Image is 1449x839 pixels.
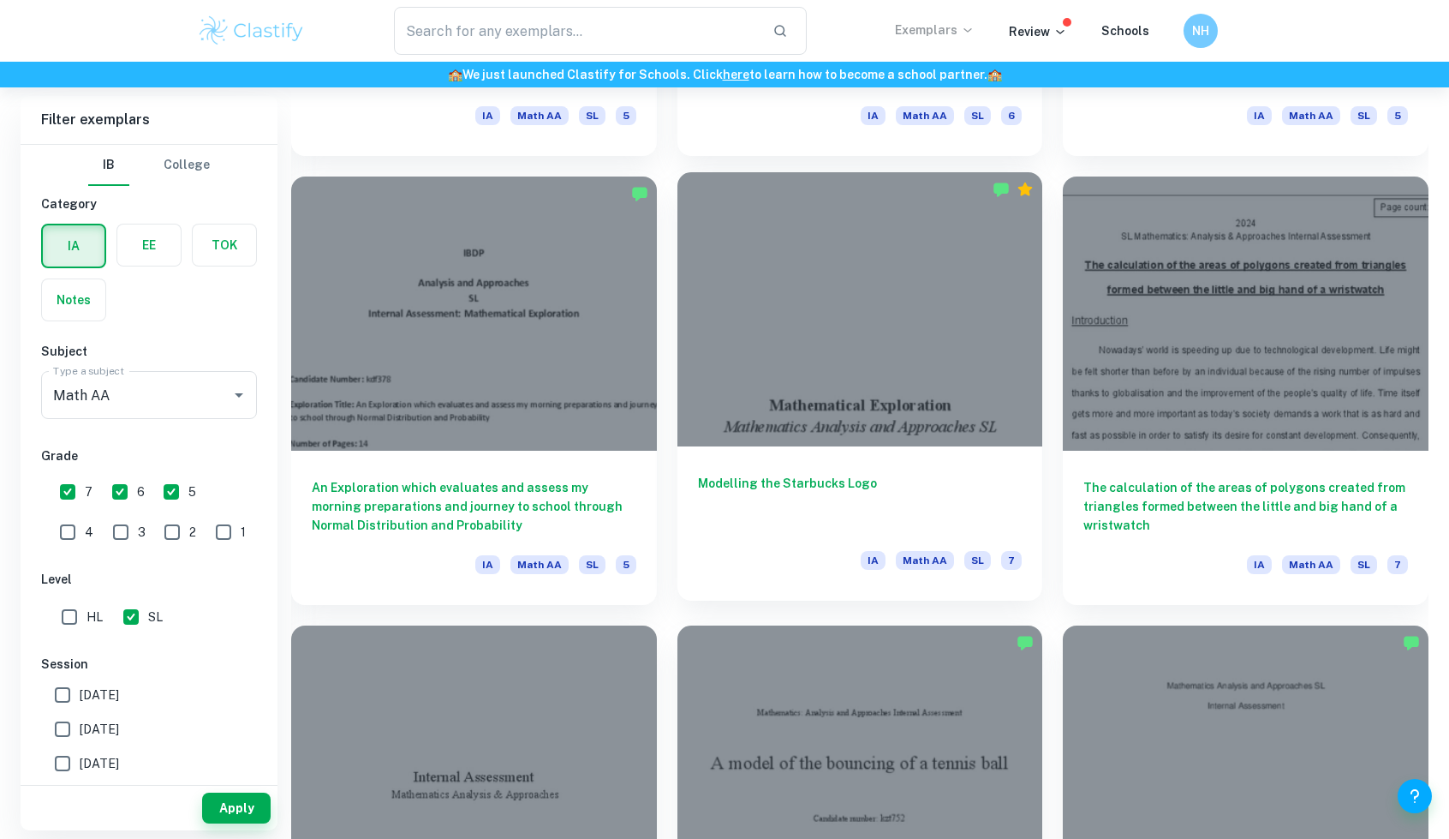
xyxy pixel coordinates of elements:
h6: NH [1191,21,1211,40]
button: Help and Feedback [1398,779,1432,813]
span: 2 [189,523,196,542]
div: Filter type choice [88,145,210,186]
span: 7 [1387,555,1408,574]
h6: We just launched Clastify for Schools. Click to learn how to become a school partner. [3,65,1446,84]
div: Premium [1017,181,1034,198]
span: 3 [138,523,146,542]
img: Marked [1017,634,1034,651]
span: [DATE] [80,754,119,773]
h6: Level [41,570,257,589]
a: Schools [1101,24,1149,38]
p: Exemplars [895,21,975,39]
img: Marked [1403,634,1420,651]
button: IA [43,225,104,267]
span: 5 [1387,106,1408,125]
h6: The calculation of the areas of polygons created from triangles formed between the little and big... [1083,478,1408,535]
span: IA [861,551,885,570]
h6: An Exploration which evaluates and assess my morning preparations and journey to school through N... [312,478,636,535]
span: 🏫 [987,68,1002,81]
span: IA [475,106,500,125]
span: IA [861,106,885,125]
button: EE [117,225,181,266]
span: SL [1351,106,1377,125]
span: IA [475,555,500,574]
span: Math AA [510,555,569,574]
span: Math AA [1282,555,1340,574]
label: Type a subject [53,363,124,378]
span: SL [579,106,605,125]
p: Review [1009,22,1067,41]
h6: Modelling the Starbucks Logo [698,474,1023,530]
span: SL [1351,555,1377,574]
img: Marked [993,181,1010,198]
span: Math AA [896,106,954,125]
input: Search for any exemplars... [394,7,759,55]
button: Notes [42,279,105,321]
img: Clastify logo [197,14,306,48]
span: SL [964,551,991,570]
span: 1 [241,523,246,542]
h6: Filter exemplars [21,96,277,144]
span: [DATE] [80,720,119,739]
span: SL [579,555,605,574]
span: 🏫 [448,68,462,81]
button: Open [227,383,251,407]
span: [DATE] [80,686,119,704]
span: 5 [616,555,636,574]
button: Apply [202,793,271,824]
button: TOK [193,225,256,266]
span: 4 [85,523,93,542]
a: The calculation of the areas of polygons created from triangles formed between the little and big... [1063,177,1428,605]
img: Marked [631,185,648,202]
h6: Category [41,195,257,213]
a: Modelling the Starbucks LogoIAMath AASL7 [677,177,1043,605]
span: 5 [188,482,196,501]
span: IA [1247,555,1272,574]
a: here [723,68,749,81]
span: SL [148,608,163,626]
h6: Subject [41,342,257,361]
h6: Grade [41,446,257,465]
span: Math AA [1282,106,1340,125]
button: College [164,145,210,186]
span: Math AA [896,551,954,570]
span: 6 [1001,106,1022,125]
span: SL [964,106,991,125]
span: IA [1247,106,1272,125]
span: 7 [85,482,92,501]
span: 7 [1001,551,1022,570]
a: An Exploration which evaluates and assess my morning preparations and journey to school through N... [291,177,657,605]
span: HL [86,608,103,626]
h6: Session [41,655,257,674]
span: 5 [616,106,636,125]
span: 6 [137,482,145,501]
button: IB [88,145,129,186]
span: Math AA [510,106,569,125]
button: NH [1184,14,1218,48]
